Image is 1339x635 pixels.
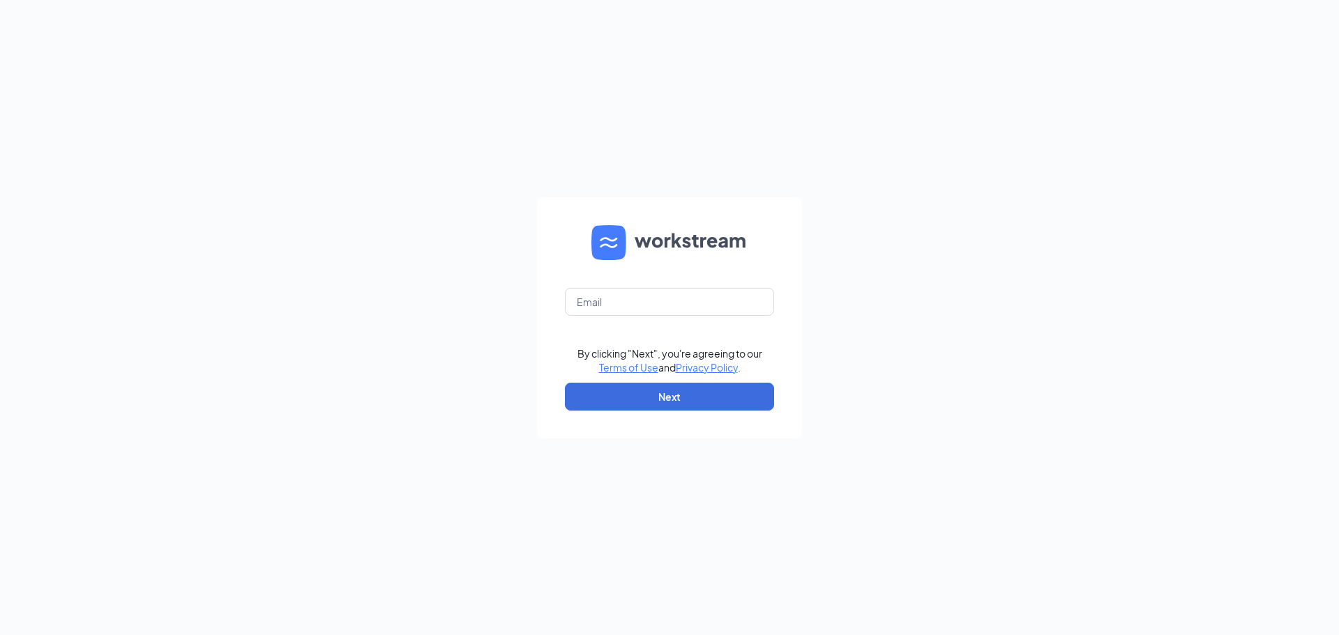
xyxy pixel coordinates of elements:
input: Email [565,288,774,316]
a: Terms of Use [599,361,658,374]
img: WS logo and Workstream text [591,225,748,260]
div: By clicking "Next", you're agreeing to our and . [577,346,762,374]
button: Next [565,383,774,411]
a: Privacy Policy [676,361,738,374]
